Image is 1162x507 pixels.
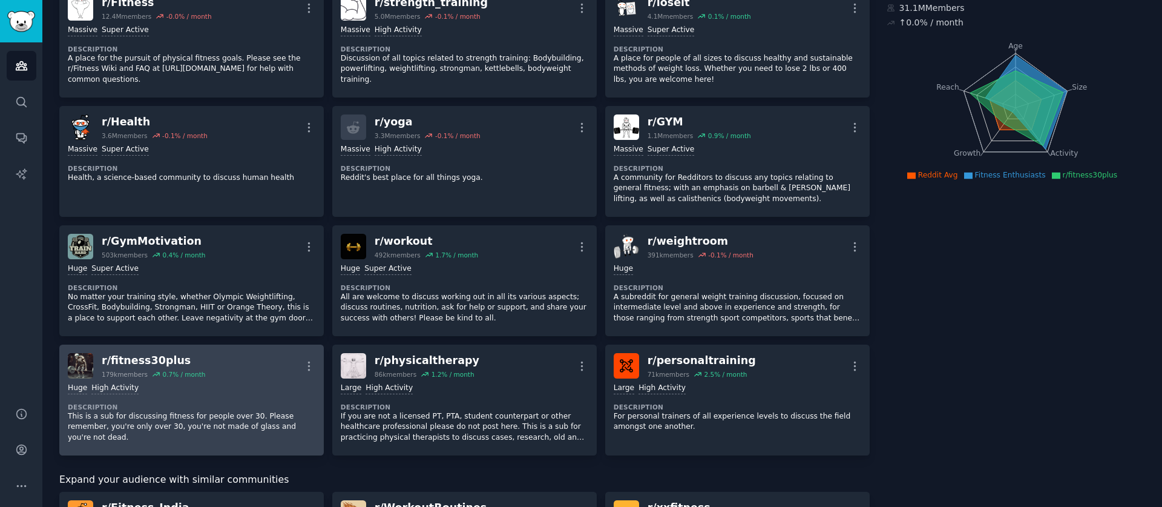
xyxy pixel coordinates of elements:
div: 1.7 % / month [435,251,478,259]
div: 0.9 % / month [708,131,751,140]
div: -0.1 % / month [435,12,481,21]
div: Super Active [91,263,139,275]
div: r/ GYM [648,114,751,130]
div: 179k members [102,370,148,379]
dt: Description [68,164,315,173]
div: 86k members [375,370,416,379]
p: If you are not a licensed PT, PTA, student counterpart or other healthcare professional please do... [341,411,588,443]
div: r/ physicaltherapy [375,353,479,368]
div: High Activity [91,383,139,394]
div: ↑ 0.0 % / month [899,16,963,29]
div: Huge [614,263,633,275]
div: Huge [68,263,87,275]
a: physicaltherapyr/physicaltherapy86kmembers1.2% / monthLargeHigh ActivityDescriptionIf you are not... [332,345,597,456]
div: Massive [341,25,370,36]
div: Huge [341,263,360,275]
img: Health [68,114,93,140]
div: High Activity [375,144,422,156]
span: Expand your audience with similar communities [59,472,289,488]
div: High Activity [366,383,413,394]
div: Massive [68,25,97,36]
p: No matter your training style, whether Olympic Weightlifting, CrossFit, Bodybuilding, Strongman, ... [68,292,315,324]
a: personaltrainingr/personaltraining71kmembers2.5% / monthLargeHigh ActivityDescriptionFor personal... [605,345,870,456]
img: workout [341,234,366,259]
a: GymMotivationr/GymMotivation503kmembers0.4% / monthHugeSuper ActiveDescriptionNo matter your trai... [59,225,324,336]
div: Massive [614,25,643,36]
div: Massive [68,144,97,156]
div: r/ GymMotivation [102,234,205,249]
img: GymMotivation [68,234,93,259]
div: 0.1 % / month [708,12,751,21]
div: 503k members [102,251,148,259]
p: A subreddit for general weight training discussion, focused on intermediate level and above in ex... [614,292,861,324]
div: -0.1 % / month [708,251,753,259]
dt: Description [614,164,861,173]
div: Super Active [648,25,695,36]
div: 5.0M members [375,12,421,21]
img: GummySearch logo [7,11,35,32]
p: Health, a science-based community to discuss human health [68,173,315,184]
div: 12.4M members [102,12,151,21]
div: r/ fitness30plus [102,353,205,368]
tspan: Age [1008,42,1023,50]
div: r/ weightroom [648,234,753,249]
div: -0.1 % / month [162,131,208,140]
div: Large [341,383,361,394]
dt: Description [341,164,588,173]
dt: Description [68,403,315,411]
img: physicaltherapy [341,353,366,379]
dt: Description [68,283,315,292]
span: Fitness Enthusiasts [975,171,1046,179]
div: 31.1M Members [887,2,1146,15]
tspan: Size [1072,82,1087,91]
div: -0.1 % / month [435,131,481,140]
div: 71k members [648,370,689,379]
div: 0.7 % / month [162,370,205,379]
p: A community for Redditors to discuss any topics relating to general fitness; with an emphasis on ... [614,173,861,205]
div: 1.2 % / month [432,370,474,379]
div: Huge [68,383,87,394]
p: For personal trainers of all experience levels to discuss the field amongst one another. [614,411,861,432]
div: Super Active [102,144,149,156]
a: GYMr/GYM1.1Mmembers0.9% / monthMassiveSuper ActiveDescriptionA community for Redditors to discuss... [605,106,870,217]
div: 492k members [375,251,421,259]
img: GYM [614,114,639,140]
dt: Description [614,283,861,292]
div: 1.1M members [648,131,694,140]
p: Discussion of all topics related to strength training: Bodybuilding, powerlifting, weightlifting,... [341,53,588,85]
span: Reddit Avg [918,171,958,179]
img: personaltraining [614,353,639,379]
p: This is a sub for discussing fitness for people over 30. Please remember, you're only over 30, yo... [68,411,315,443]
dt: Description [68,45,315,53]
div: 3.3M members [375,131,421,140]
dt: Description [341,45,588,53]
div: r/ Health [102,114,208,130]
a: workoutr/workout492kmembers1.7% / monthHugeSuper ActiveDescriptionAll are welcome to discuss work... [332,225,597,336]
div: r/ personaltraining [648,353,756,368]
div: Super Active [648,144,695,156]
div: r/ workout [375,234,478,249]
tspan: Activity [1050,149,1078,157]
p: A place for the pursuit of physical fitness goals. Please see the r/Fitness Wiki and FAQ at [URL]... [68,53,315,85]
div: Super Active [364,263,412,275]
div: 0.4 % / month [162,251,205,259]
div: 391k members [648,251,694,259]
dt: Description [614,45,861,53]
p: A place for people of all sizes to discuss healthy and sustainable methods of weight loss. Whethe... [614,53,861,85]
div: Super Active [102,25,149,36]
tspan: Reach [936,82,959,91]
tspan: Growth [954,149,980,157]
img: weightroom [614,234,639,259]
div: -0.0 % / month [166,12,212,21]
div: Massive [341,144,370,156]
img: fitness30plus [68,353,93,379]
div: 2.5 % / month [704,370,747,379]
span: r/fitness30plus [1063,171,1118,179]
dt: Description [614,403,861,411]
a: r/yoga3.3Mmembers-0.1% / monthMassiveHigh ActivityDescriptionReddit's best place for all things y... [332,106,597,217]
a: fitness30plusr/fitness30plus179kmembers0.7% / monthHugeHigh ActivityDescriptionThis is a sub for ... [59,345,324,456]
div: High Activity [638,383,686,394]
p: All are welcome to discuss working out in all its various aspects; discuss routines, nutrition, a... [341,292,588,324]
dt: Description [341,283,588,292]
div: High Activity [375,25,422,36]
